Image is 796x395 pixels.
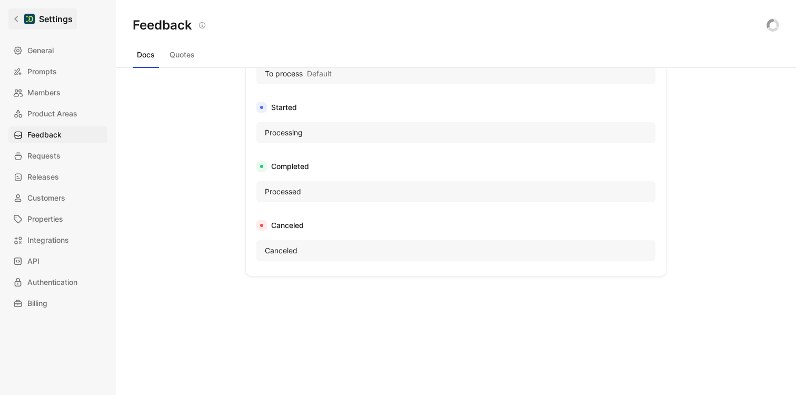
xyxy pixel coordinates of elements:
span: To process [265,67,303,80]
span: Feedback [27,129,62,141]
a: Integrations [8,232,107,249]
h1: Settings [39,13,73,25]
a: Settings [8,8,77,29]
a: Customers [8,190,107,206]
span: General [27,44,54,57]
span: Canceled [265,244,297,257]
span: Customers [27,192,65,204]
a: Releases [8,169,107,185]
a: Prompts [8,63,107,80]
span: Releases [27,171,59,183]
h2: Feedback [133,17,192,34]
span: Integrations [27,234,69,246]
button: Docs [133,46,159,63]
a: Properties [8,211,107,228]
div: Canceled [256,219,655,232]
span: Processing [265,126,303,139]
span: Product Areas [27,107,77,120]
div: Completed [256,160,655,173]
a: Authentication [8,274,107,291]
button: Quotes [165,46,199,63]
span: Requests [27,150,61,162]
span: Members [27,86,61,99]
a: Billing [8,295,107,312]
div: Started [256,101,655,114]
a: Feedback [8,126,107,143]
span: Processed [265,185,301,198]
a: Members [8,84,107,101]
span: Authentication [27,276,77,289]
a: General [8,42,107,59]
a: Requests [8,147,107,164]
span: Default [307,67,332,80]
a: API [8,253,107,270]
a: Product Areas [8,105,107,122]
span: Properties [27,213,63,225]
span: API [27,255,39,268]
span: Prompts [27,65,57,78]
span: Billing [27,297,47,310]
